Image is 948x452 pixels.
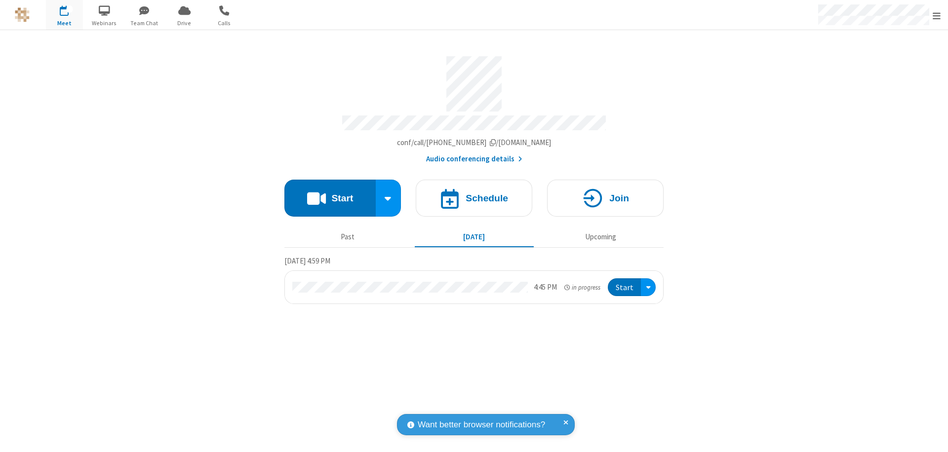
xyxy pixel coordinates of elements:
[46,19,83,28] span: Meet
[126,19,163,28] span: Team Chat
[397,137,552,149] button: Copy my meeting room linkCopy my meeting room link
[284,256,330,265] span: [DATE] 4:59 PM
[288,227,407,246] button: Past
[284,255,664,304] section: Today's Meetings
[418,418,545,431] span: Want better browser notifications?
[67,5,73,13] div: 1
[923,426,941,445] iframe: Chat
[466,193,508,203] h4: Schedule
[415,227,534,246] button: [DATE]
[426,153,522,165] button: Audio conferencing details
[15,7,30,22] img: QA Selenium DO NOT DELETE OR CHANGE
[166,19,203,28] span: Drive
[376,180,401,217] div: Start conference options
[609,193,629,203] h4: Join
[416,180,532,217] button: Schedule
[284,180,376,217] button: Start
[206,19,243,28] span: Calls
[331,193,353,203] h4: Start
[284,49,664,165] section: Account details
[86,19,123,28] span: Webinars
[547,180,664,217] button: Join
[534,282,557,293] div: 4:45 PM
[564,283,600,292] em: in progress
[641,278,656,297] div: Open menu
[397,138,552,147] span: Copy my meeting room link
[541,227,660,246] button: Upcoming
[608,278,641,297] button: Start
